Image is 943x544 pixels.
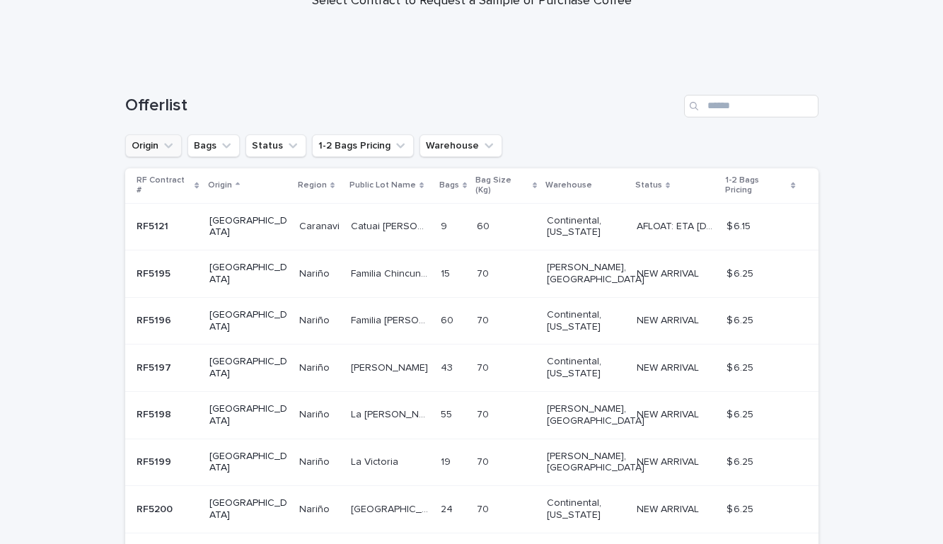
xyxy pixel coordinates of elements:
p: 70 [477,265,492,280]
button: Bags [187,134,240,157]
p: RF5198 [137,406,174,421]
p: 55 [441,406,455,421]
p: [GEOGRAPHIC_DATA] [209,497,288,521]
p: 60 [477,218,492,233]
p: AFLOAT: ETA 10-31-2025 [637,218,718,233]
tr: RF5196RF5196 [GEOGRAPHIC_DATA]NariñoNariño Familia [PERSON_NAME]Familia [PERSON_NAME] 6060 7070 C... [125,297,818,345]
tr: RF5121RF5121 [GEOGRAPHIC_DATA]CaranaviCaranavi Catuai [PERSON_NAME]Catuai [PERSON_NAME] 99 6060 C... [125,203,818,250]
p: [PERSON_NAME] [351,359,431,374]
p: RF5199 [137,453,174,468]
p: 70 [477,312,492,327]
p: Nariño [299,406,332,421]
input: Search [684,95,818,117]
p: 70 [477,359,492,374]
p: NEW ARRIVAL [637,312,702,327]
button: Status [245,134,306,157]
p: Bag Size (Kg) [475,173,529,199]
p: NEW ARRIVAL [637,406,702,421]
p: 43 [441,359,456,374]
p: RF5196 [137,312,174,327]
p: Status [635,178,662,193]
p: Origin [208,178,232,193]
p: NEW ARRIVAL [637,453,702,468]
p: Region [298,178,327,193]
p: [GEOGRAPHIC_DATA] [351,501,432,516]
p: 24 [441,501,456,516]
p: [GEOGRAPHIC_DATA] [209,451,288,475]
tr: RF5198RF5198 [GEOGRAPHIC_DATA]NariñoNariño La [PERSON_NAME]La [PERSON_NAME] 5555 7070 [PERSON_NAM... [125,391,818,439]
p: Caranavi [299,218,342,233]
p: [GEOGRAPHIC_DATA] [209,403,288,427]
button: Warehouse [420,134,502,157]
p: 70 [477,453,492,468]
p: $ 6.25 [727,406,756,421]
p: $ 6.25 [727,359,756,374]
p: [GEOGRAPHIC_DATA] [209,309,288,333]
p: Catuai [PERSON_NAME] [351,218,432,233]
p: $ 6.25 [727,312,756,327]
p: NEW ARRIVAL [637,501,702,516]
p: RF5197 [137,359,174,374]
p: RF5121 [137,218,171,233]
p: Nariño [299,265,332,280]
h1: Offerlist [125,96,678,116]
button: Origin [125,134,182,157]
p: Familia [PERSON_NAME] [351,312,432,327]
p: La Victoria [351,453,401,468]
p: Nariño [299,501,332,516]
p: La [PERSON_NAME] [351,406,432,421]
p: [GEOGRAPHIC_DATA] [209,356,288,380]
p: Nariño [299,312,332,327]
p: 9 [441,218,450,233]
p: NEW ARRIVAL [637,359,702,374]
p: Familia Chincunque [351,265,432,280]
p: Bags [439,178,459,193]
p: $ 6.25 [727,453,756,468]
p: 70 [477,406,492,421]
tr: RF5199RF5199 [GEOGRAPHIC_DATA]NariñoNariño La VictoriaLa Victoria 1919 7070 [PERSON_NAME], [GEOGR... [125,439,818,486]
p: NEW ARRIVAL [637,265,702,280]
p: 15 [441,265,453,280]
p: RF5200 [137,501,175,516]
tr: RF5195RF5195 [GEOGRAPHIC_DATA]NariñoNariño Familia ChincunqueFamilia Chincunque 1515 7070 [PERSON... [125,250,818,298]
p: Nariño [299,359,332,374]
p: RF Contract # [137,173,192,199]
p: 70 [477,501,492,516]
p: 60 [441,312,456,327]
p: $ 6.15 [727,218,753,233]
button: 1-2 Bags Pricing [312,134,414,157]
p: Public Lot Name [349,178,416,193]
tr: RF5200RF5200 [GEOGRAPHIC_DATA]NariñoNariño [GEOGRAPHIC_DATA][GEOGRAPHIC_DATA] 2424 7070 Continent... [125,486,818,533]
p: Nariño [299,453,332,468]
p: 1-2 Bags Pricing [725,173,788,199]
p: [GEOGRAPHIC_DATA] [209,262,288,286]
p: 19 [441,453,453,468]
p: $ 6.25 [727,501,756,516]
p: [GEOGRAPHIC_DATA] [209,215,288,239]
p: Warehouse [545,178,592,193]
p: RF5195 [137,265,173,280]
p: $ 6.25 [727,265,756,280]
tr: RF5197RF5197 [GEOGRAPHIC_DATA]NariñoNariño [PERSON_NAME][PERSON_NAME] 4343 7070 Continental, [US_... [125,345,818,392]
